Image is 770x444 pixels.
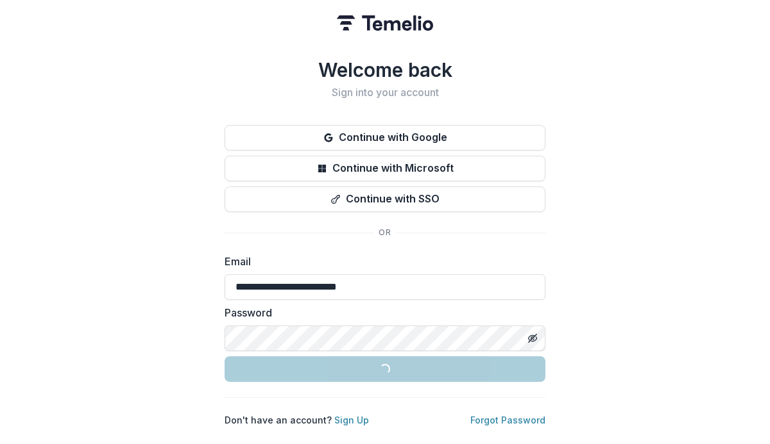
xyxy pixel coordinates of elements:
button: Continue with SSO [225,186,545,212]
label: Email [225,254,538,269]
a: Forgot Password [470,415,545,425]
h1: Welcome back [225,58,545,81]
button: Continue with Microsoft [225,156,545,181]
img: Temelio [337,15,433,31]
button: Continue with Google [225,125,545,151]
button: Toggle password visibility [522,328,543,349]
a: Sign Up [334,415,369,425]
h2: Sign into your account [225,86,545,99]
label: Password [225,305,538,320]
p: Don't have an account? [225,413,369,427]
